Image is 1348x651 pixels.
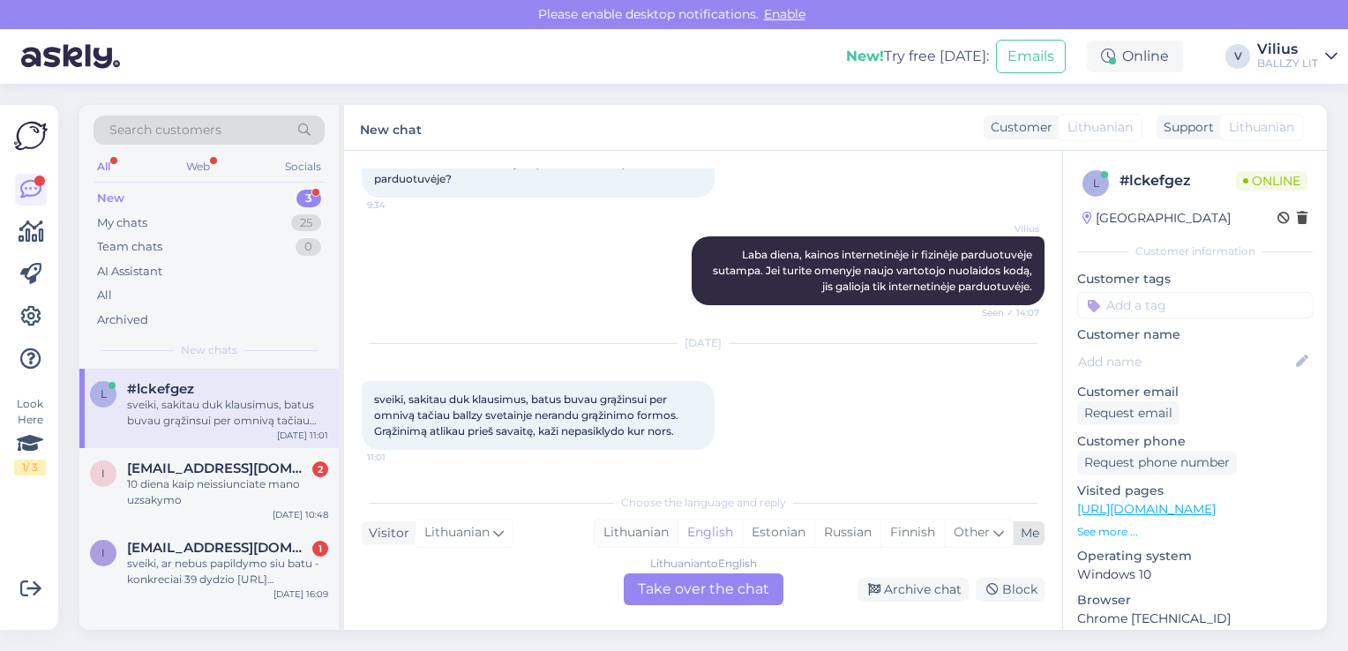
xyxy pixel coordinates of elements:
div: English [678,520,742,546]
div: 0 [296,238,321,256]
div: AI Assistant [97,263,162,281]
span: 9:34 [367,198,433,212]
img: Askly Logo [14,119,48,153]
div: Web [183,155,213,178]
span: New chats [181,342,237,358]
p: Customer tags [1077,270,1313,288]
div: New [97,190,124,207]
span: Seen ✓ 14:07 [973,306,1039,319]
p: Chrome [TECHNICAL_ID] [1077,610,1313,628]
span: Lithuanian [1229,118,1294,137]
div: Block [976,578,1045,602]
div: 1 [312,541,328,557]
div: Russian [814,520,880,546]
div: 25 [291,214,321,232]
div: Customer [984,118,1052,137]
span: Other [954,524,990,540]
p: Browser [1077,591,1313,610]
span: Enable [759,6,811,22]
span: Lithuanian [1067,118,1133,137]
p: Customer phone [1077,432,1313,451]
div: Team chats [97,238,162,256]
div: [DATE] 10:48 [273,508,328,521]
span: i [101,546,105,559]
div: [GEOGRAPHIC_DATA] [1082,209,1231,228]
span: ignasgiedraitis7@gmail.com [127,460,311,476]
span: Online [1236,171,1307,191]
div: sveiki, sakitau duk klausimus, batus buvau grąžinsui per omnivą tačiau ballzy svetainje nerandu g... [127,397,328,429]
span: 11:01 [367,451,433,464]
div: V [1225,44,1250,69]
div: Socials [281,155,325,178]
p: Operating system [1077,547,1313,565]
p: Visited pages [1077,482,1313,500]
input: Add name [1078,352,1292,371]
div: Online [1087,41,1183,72]
div: Try free [DATE]: [846,46,989,67]
div: Visitor [362,524,409,542]
p: Windows 10 [1077,565,1313,584]
span: ieva.gliaudele@gmail.com [127,540,311,556]
span: l [1093,176,1099,190]
p: See more ... [1077,524,1313,540]
p: Customer email [1077,383,1313,401]
div: Request email [1077,401,1179,425]
span: Lithuanian [424,523,490,542]
div: Request phone number [1077,451,1237,475]
div: Me [1014,524,1039,542]
div: # lckefgez [1120,170,1236,191]
div: [DATE] 16:09 [273,587,328,601]
input: Add a tag [1077,292,1313,318]
span: Vilius [973,222,1039,236]
div: All [94,155,114,178]
div: Archive chat [857,578,969,602]
span: l [101,387,107,400]
div: My chats [97,214,147,232]
div: Lithuanian to English [650,556,757,572]
div: Finnish [880,520,944,546]
p: Customer name [1077,325,1313,344]
div: Look Here [14,396,46,475]
div: Estonian [742,520,814,546]
button: Emails [996,40,1066,73]
span: Search customers [109,121,221,139]
div: 2 [312,461,328,477]
a: ViliusBALLZY LIT [1257,42,1337,71]
label: New chat [360,116,422,139]
div: Support [1157,118,1214,137]
div: Customer information [1077,243,1313,259]
div: [DATE] 11:01 [277,429,328,442]
div: 1 / 3 [14,460,46,475]
span: sveiki, sakitau duk klausimus, batus buvau grąžinsui per omnivą tačiau ballzy svetainje nerandu g... [374,393,681,438]
span: Laba diena, kainos internetinėje ir fizinėje parduotuvėje sutampa. Jei turite omenyje naujo varto... [713,248,1035,293]
div: Take over the chat [624,573,783,605]
a: [URL][DOMAIN_NAME] [1077,501,1216,517]
div: sveiki, ar nebus papildymo siu batu - konkreciai 39 dydzio [URL][DOMAIN_NAME] [127,556,328,587]
div: [DATE] [362,335,1045,351]
div: Archived [97,311,148,329]
span: i [101,467,105,480]
div: BALLZY LIT [1257,56,1318,71]
div: Vilius [1257,42,1318,56]
div: 3 [296,190,321,207]
div: Choose the language and reply [362,495,1045,511]
span: #lckefgez [127,381,194,397]
div: Lithuanian [595,520,678,546]
div: 10 diena kaip neissiunciate mano uzsakymo [127,476,328,508]
div: All [97,287,112,304]
b: New! [846,48,884,64]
